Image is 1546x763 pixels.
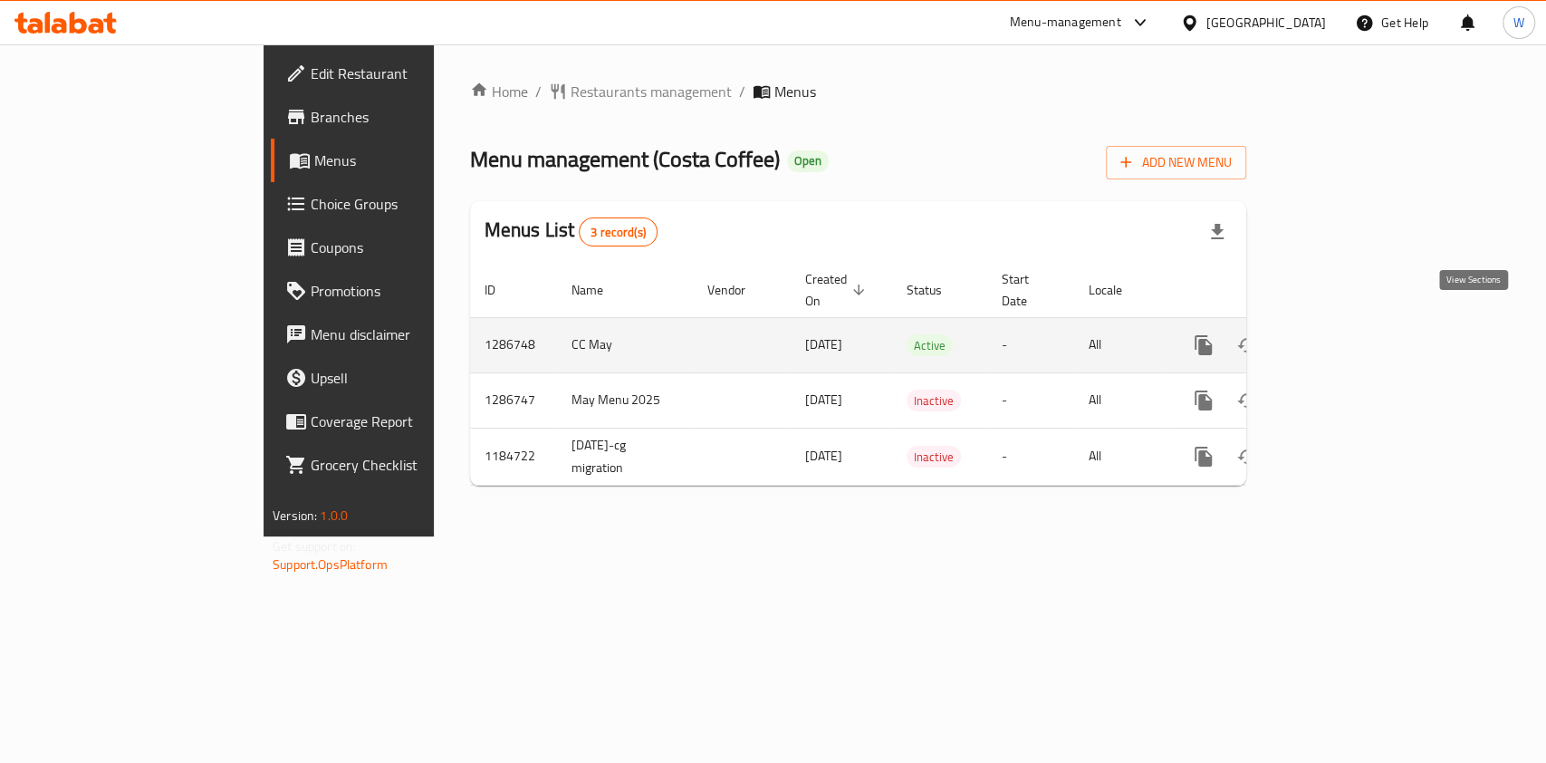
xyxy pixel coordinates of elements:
[1074,372,1167,428] td: All
[311,367,507,389] span: Upsell
[557,372,693,428] td: May Menu 2025
[580,224,657,241] span: 3 record(s)
[1206,13,1326,33] div: [GEOGRAPHIC_DATA]
[470,81,1246,102] nav: breadcrumb
[273,535,356,558] span: Get support on:
[311,410,507,432] span: Coverage Report
[314,150,507,171] span: Menus
[549,81,732,102] a: Restaurants management
[1167,263,1370,318] th: Actions
[311,193,507,215] span: Choice Groups
[271,400,522,443] a: Coverage Report
[579,217,658,246] div: Total records count
[1074,317,1167,372] td: All
[271,139,522,182] a: Menus
[707,279,769,301] span: Vendor
[571,279,627,301] span: Name
[739,81,745,102] li: /
[557,428,693,485] td: [DATE]-cg migration
[271,269,522,313] a: Promotions
[271,182,522,226] a: Choice Groups
[485,217,658,246] h2: Menus List
[987,428,1074,485] td: -
[907,335,953,356] span: Active
[805,268,870,312] span: Created On
[271,226,522,269] a: Coupons
[271,95,522,139] a: Branches
[1074,428,1167,485] td: All
[311,280,507,302] span: Promotions
[774,81,816,102] span: Menus
[805,333,842,356] span: [DATE]
[987,372,1074,428] td: -
[311,454,507,476] span: Grocery Checklist
[1089,279,1146,301] span: Locale
[1225,435,1269,478] button: Change Status
[485,279,519,301] span: ID
[571,81,732,102] span: Restaurants management
[1106,146,1246,179] button: Add New Menu
[311,237,507,258] span: Coupons
[1002,268,1052,312] span: Start Date
[311,324,507,345] span: Menu disclaimer
[1182,379,1225,422] button: more
[1120,151,1232,174] span: Add New Menu
[271,52,522,95] a: Edit Restaurant
[535,81,542,102] li: /
[311,106,507,128] span: Branches
[907,447,961,468] span: Inactive
[907,334,953,356] div: Active
[271,356,522,400] a: Upsell
[273,504,317,527] span: Version:
[320,504,348,527] span: 1.0.0
[907,446,961,468] div: Inactive
[470,263,1370,486] table: enhanced table
[805,388,842,411] span: [DATE]
[1513,13,1524,33] span: W
[805,444,842,468] span: [DATE]
[787,150,829,172] div: Open
[271,443,522,487] a: Grocery Checklist
[987,317,1074,372] td: -
[273,553,388,576] a: Support.OpsPlatform
[1196,210,1239,254] div: Export file
[557,317,693,372] td: CC May
[1225,379,1269,422] button: Change Status
[907,391,961,411] span: Inactive
[1182,435,1225,478] button: more
[1010,12,1121,34] div: Menu-management
[1182,324,1225,367] button: more
[907,279,965,301] span: Status
[470,139,780,179] span: Menu management ( Costa Coffee )
[1225,324,1269,367] button: Change Status
[787,153,829,169] span: Open
[271,313,522,356] a: Menu disclaimer
[311,63,507,84] span: Edit Restaurant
